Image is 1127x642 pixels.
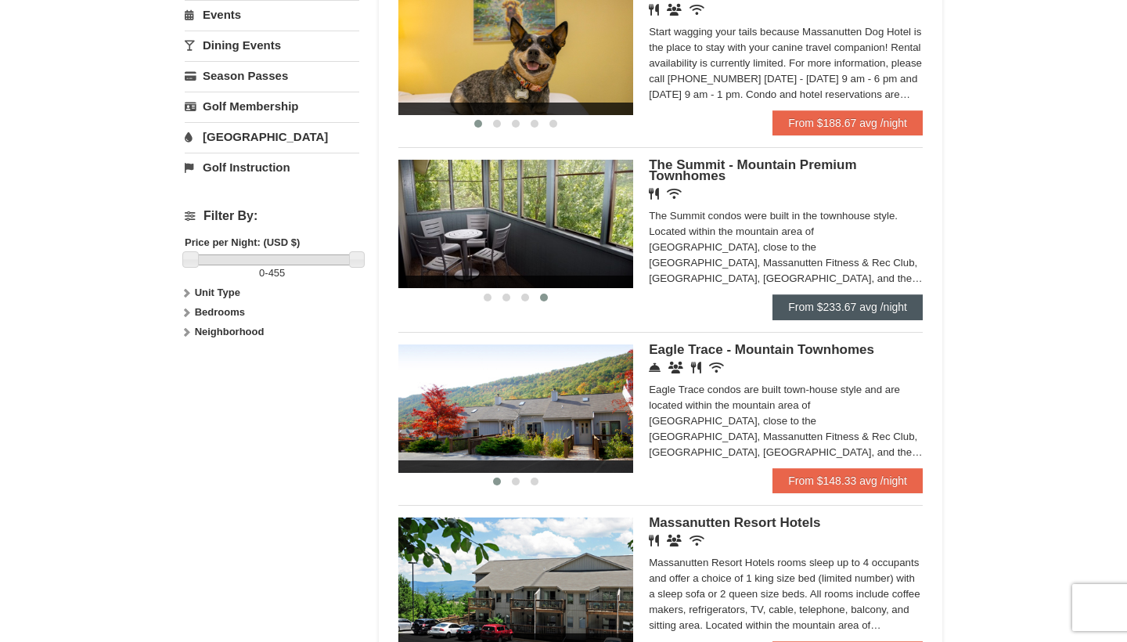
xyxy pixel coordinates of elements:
[185,153,359,182] a: Golf Instruction
[649,382,923,460] div: Eagle Trace condos are built town-house style and are located within the mountain area of [GEOGRA...
[667,188,682,200] i: Wireless Internet (free)
[649,157,856,183] span: The Summit - Mountain Premium Townhomes
[690,535,704,546] i: Wireless Internet (free)
[195,326,265,337] strong: Neighborhood
[649,188,659,200] i: Restaurant
[649,515,820,530] span: Massanutten Resort Hotels
[649,208,923,287] div: The Summit condos were built in the townhouse style. Located within the mountain area of [GEOGRAP...
[667,4,682,16] i: Banquet Facilities
[691,362,701,373] i: Restaurant
[185,61,359,90] a: Season Passes
[668,362,683,373] i: Conference Facilities
[185,265,359,281] label: -
[268,267,286,279] span: 455
[649,24,923,103] div: Start wagging your tails because Massanutten Dog Hotel is the place to stay with your canine trav...
[649,555,923,633] div: Massanutten Resort Hotels rooms sleep up to 4 occupants and offer a choice of 1 king size bed (li...
[185,31,359,60] a: Dining Events
[709,362,724,373] i: Wireless Internet (free)
[185,122,359,151] a: [GEOGRAPHIC_DATA]
[772,110,923,135] a: From $188.67 avg /night
[185,92,359,121] a: Golf Membership
[690,4,704,16] i: Wireless Internet (free)
[185,209,359,223] h4: Filter By:
[649,342,874,357] span: Eagle Trace - Mountain Townhomes
[772,468,923,493] a: From $148.33 avg /night
[649,362,661,373] i: Concierge Desk
[259,267,265,279] span: 0
[772,294,923,319] a: From $233.67 avg /night
[649,535,659,546] i: Restaurant
[195,306,245,318] strong: Bedrooms
[649,4,659,16] i: Restaurant
[195,287,240,298] strong: Unit Type
[667,535,682,546] i: Banquet Facilities
[185,236,300,248] strong: Price per Night: (USD $)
